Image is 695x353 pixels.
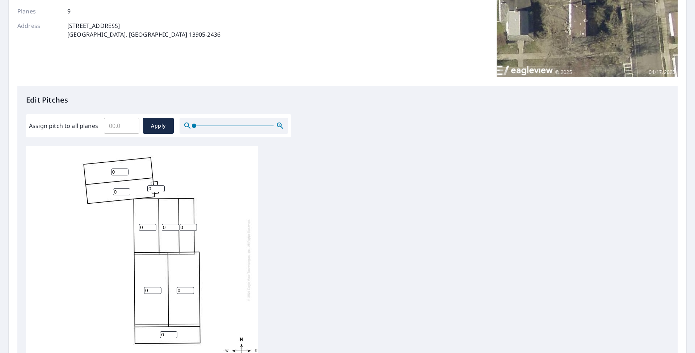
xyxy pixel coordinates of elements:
[17,21,61,39] p: Address
[67,21,220,39] p: [STREET_ADDRESS] [GEOGRAPHIC_DATA], [GEOGRAPHIC_DATA] 13905-2436
[29,121,98,130] label: Assign pitch to all planes
[149,121,168,130] span: Apply
[67,7,71,16] p: 9
[26,95,669,105] p: Edit Pitches
[104,116,139,136] input: 00.0
[143,118,174,134] button: Apply
[17,7,61,16] p: Planes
